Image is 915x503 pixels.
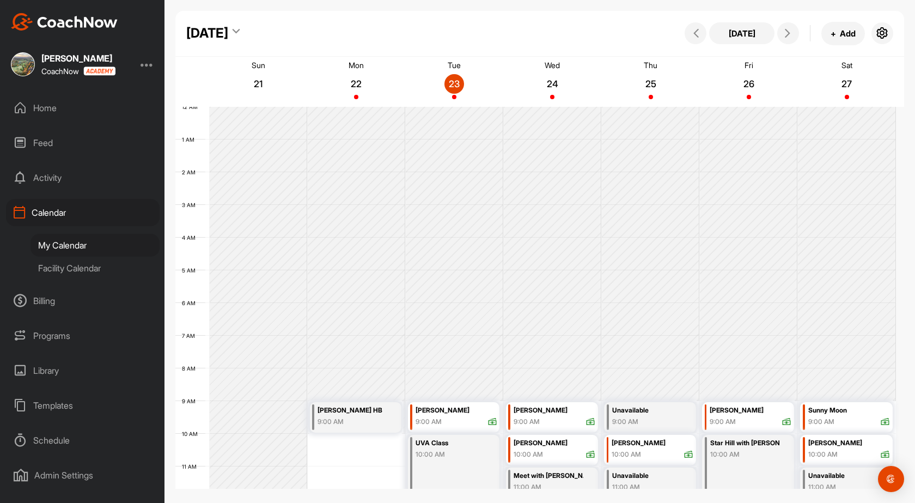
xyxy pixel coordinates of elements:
div: [PERSON_NAME] [416,404,497,417]
p: 24 [542,78,562,89]
div: 5 AM [175,267,206,274]
div: [PERSON_NAME] [514,437,595,450]
a: September 25, 2025 [602,57,700,107]
div: 6 AM [175,300,206,306]
div: 9:00 AM [710,417,736,427]
div: 10:00 AM [808,450,838,459]
a: September 21, 2025 [209,57,307,107]
div: Sunny Moon [808,404,890,417]
div: 1 AM [175,136,205,143]
div: Schedule [6,427,160,454]
p: Wed [545,60,560,70]
div: Unavailable [808,470,878,482]
div: [PERSON_NAME] [710,404,791,417]
div: 9 AM [175,398,206,404]
img: CoachNow [11,13,118,31]
p: 27 [837,78,857,89]
p: 25 [641,78,661,89]
div: Programs [6,322,160,349]
div: 10:00 AM [612,450,641,459]
div: 12 AM [175,104,209,110]
div: 2 AM [175,169,206,175]
img: CoachNow acadmey [83,66,115,76]
div: 11 AM [175,463,208,470]
div: Billing [6,287,160,314]
div: 11:00 AM [612,482,682,492]
p: 23 [444,78,464,89]
div: Facility Calendar [30,257,160,280]
div: Calendar [6,199,160,226]
p: 26 [739,78,759,89]
a: September 27, 2025 [798,57,896,107]
div: 9:00 AM [514,417,540,427]
div: Home [6,94,160,122]
button: +Add [821,22,865,45]
div: 9:00 AM [318,417,387,427]
a: September 22, 2025 [307,57,405,107]
a: September 24, 2025 [503,57,601,107]
div: 11:00 AM [808,482,878,492]
div: [PERSON_NAME] [612,437,693,450]
div: Star Hill with [PERSON_NAME] [710,437,780,450]
p: Tue [448,60,461,70]
div: 10 AM [175,431,209,437]
div: [DATE] [186,23,228,43]
div: My Calendar [30,234,160,257]
div: Open Intercom Messenger [878,466,904,492]
div: 4 AM [175,234,206,241]
p: 22 [346,78,366,89]
div: 10:00 AM [514,450,543,459]
div: UVA Class [416,437,485,450]
button: [DATE] [709,22,774,44]
p: Sat [841,60,852,70]
div: 10:00 AM [710,450,780,459]
div: 11:00 AM [514,482,583,492]
div: 10:00 AM [416,450,485,459]
div: 7 AM [175,332,206,339]
div: 3 AM [175,202,206,208]
p: Mon [349,60,364,70]
div: Library [6,357,160,384]
p: Thu [644,60,657,70]
div: Meet with [PERSON_NAME] [514,470,583,482]
a: September 23, 2025 [405,57,503,107]
div: [PERSON_NAME] [514,404,595,417]
div: [PERSON_NAME] [41,54,115,63]
div: 9:00 AM [808,417,834,427]
div: 9:00 AM [416,417,442,427]
div: Activity [6,164,160,191]
div: Admin Settings [6,462,160,489]
img: square_2b305e28227600b036f0274c1e170be2.jpg [11,52,35,76]
div: Feed [6,129,160,156]
p: 21 [248,78,268,89]
div: 8 AM [175,365,206,372]
p: Sun [252,60,265,70]
div: Unavailable [612,470,682,482]
span: + [831,28,836,39]
div: [PERSON_NAME] HB [318,404,387,417]
div: Unavailable [612,404,682,417]
div: CoachNow [41,66,115,76]
div: 9:00 AM [612,417,682,427]
div: Templates [6,392,160,419]
p: Fri [745,60,753,70]
div: [PERSON_NAME] [808,437,890,450]
a: September 26, 2025 [700,57,798,107]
